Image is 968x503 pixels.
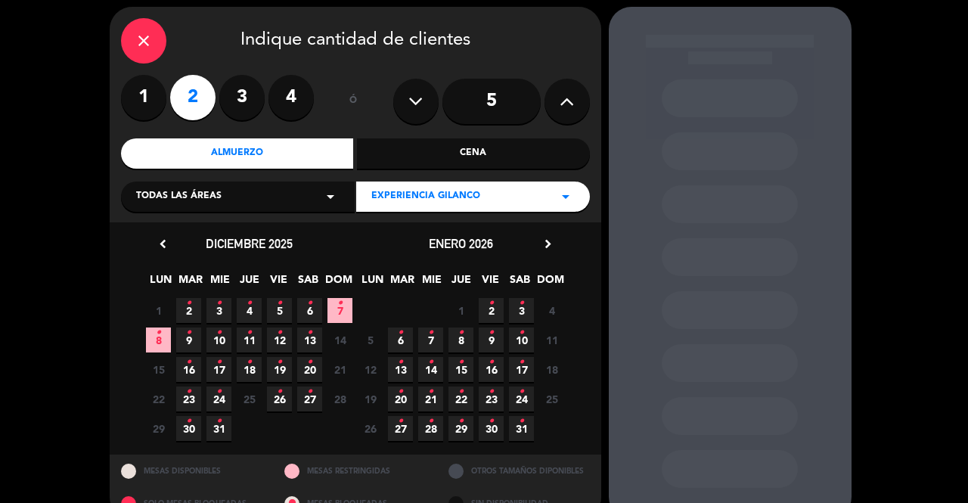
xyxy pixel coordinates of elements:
span: LUN [360,271,385,296]
span: 22 [448,387,473,411]
i: • [519,380,524,404]
span: enero 2026 [429,236,493,251]
span: 24 [206,387,231,411]
i: • [156,321,161,345]
i: • [489,380,494,404]
span: 30 [479,416,504,441]
span: 20 [388,387,413,411]
span: 11 [539,328,564,352]
span: 23 [479,387,504,411]
i: • [247,321,252,345]
i: • [307,380,312,404]
i: • [277,321,282,345]
span: JUE [237,271,262,296]
i: • [428,350,433,374]
span: 27 [297,387,322,411]
i: arrow_drop_down [557,188,575,206]
span: 24 [509,387,534,411]
span: 13 [297,328,322,352]
span: 15 [448,357,473,382]
i: • [307,350,312,374]
span: 31 [509,416,534,441]
span: 29 [448,416,473,441]
i: chevron_left [155,236,171,252]
span: 8 [146,328,171,352]
span: 31 [206,416,231,441]
span: 15 [146,357,171,382]
span: 1 [448,298,473,323]
span: 27 [388,416,413,441]
span: 14 [418,357,443,382]
div: OTROS TAMAÑOS DIPONIBLES [437,455,601,487]
i: • [489,350,494,374]
span: 25 [539,387,564,411]
i: • [186,321,191,345]
span: 8 [448,328,473,352]
span: 18 [539,357,564,382]
span: 19 [358,387,383,411]
i: • [398,409,403,433]
span: 21 [327,357,352,382]
span: 3 [206,298,231,323]
i: • [307,291,312,315]
i: • [337,291,343,315]
span: 4 [237,298,262,323]
i: • [247,350,252,374]
i: • [428,409,433,433]
span: 10 [206,328,231,352]
span: 14 [327,328,352,352]
div: ó [329,75,378,128]
span: 2 [479,298,504,323]
span: LUN [148,271,173,296]
span: 21 [418,387,443,411]
span: 7 [418,328,443,352]
i: • [519,350,524,374]
i: • [216,380,222,404]
i: • [519,321,524,345]
span: 25 [237,387,262,411]
i: • [186,409,191,433]
i: • [489,409,494,433]
i: arrow_drop_down [321,188,340,206]
span: MAR [178,271,203,296]
span: 1 [146,298,171,323]
i: • [398,350,403,374]
span: 11 [237,328,262,352]
i: • [458,380,464,404]
span: 26 [358,416,383,441]
span: JUE [448,271,473,296]
span: 9 [479,328,504,352]
span: EXPERIENCIA GILANCO [371,189,480,204]
span: 4 [539,298,564,323]
span: 23 [176,387,201,411]
span: 16 [176,357,201,382]
span: 16 [479,357,504,382]
span: 30 [176,416,201,441]
i: • [458,409,464,433]
span: 26 [267,387,292,411]
i: • [458,321,464,345]
i: close [135,32,153,50]
span: 5 [358,328,383,352]
i: • [519,291,524,315]
span: 5 [267,298,292,323]
i: • [489,291,494,315]
i: • [186,291,191,315]
i: • [277,291,282,315]
span: 6 [388,328,413,352]
span: 12 [267,328,292,352]
span: DOM [325,271,350,296]
span: MAR [389,271,414,296]
i: • [489,321,494,345]
span: 17 [509,357,534,382]
span: 20 [297,357,322,382]
i: • [458,350,464,374]
i: • [428,321,433,345]
i: • [398,380,403,404]
span: Todas las áreas [136,189,222,204]
label: 2 [170,75,216,120]
i: • [186,380,191,404]
label: 1 [121,75,166,120]
span: 3 [509,298,534,323]
i: • [519,409,524,433]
